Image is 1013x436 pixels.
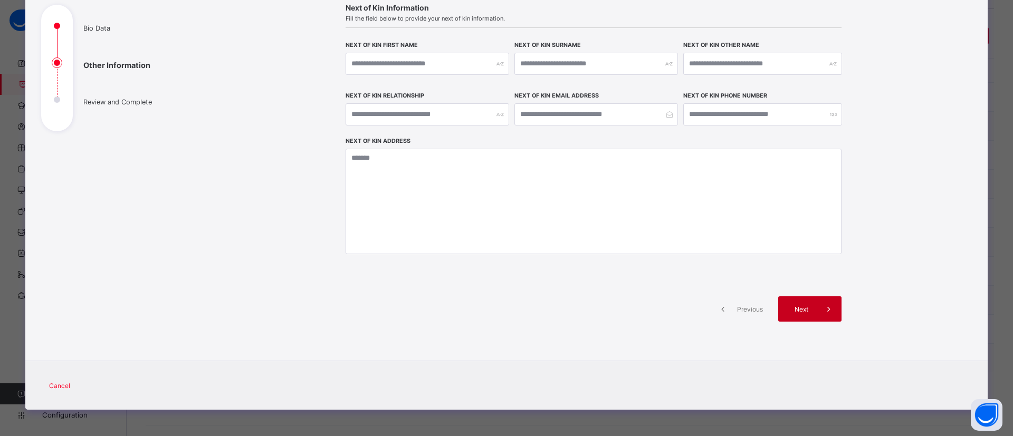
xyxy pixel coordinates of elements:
[49,382,70,390] span: Cancel
[346,92,424,99] label: Next of Kin Relationship
[683,42,759,49] label: Next of Kin Other Name
[971,399,1002,431] button: Open asap
[786,305,816,313] span: Next
[514,42,581,49] label: Next of Kin Surname
[514,92,599,99] label: Next of Kin Email Address
[346,138,410,144] label: Next of Kin Address
[346,42,418,49] label: Next of Kin First Name
[683,92,767,99] label: Next of Kin Phone Number
[735,305,764,313] span: Previous
[346,3,842,12] span: Next of Kin Information
[346,15,842,22] span: Fill the field below to provide your next of kin information.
